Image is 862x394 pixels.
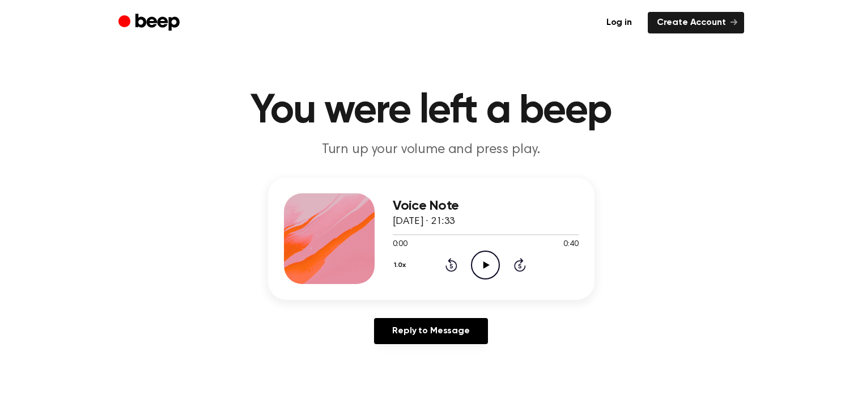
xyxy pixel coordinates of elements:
span: [DATE] · 21:33 [393,217,455,227]
h3: Voice Note [393,198,579,214]
a: Log in [597,12,641,33]
p: Turn up your volume and press play. [214,141,649,159]
button: 1.0x [393,256,410,275]
a: Beep [118,12,182,34]
a: Reply to Message [374,318,487,344]
a: Create Account [648,12,744,33]
span: 0:40 [563,239,578,251]
span: 0:00 [393,239,407,251]
h1: You were left a beep [141,91,721,132]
